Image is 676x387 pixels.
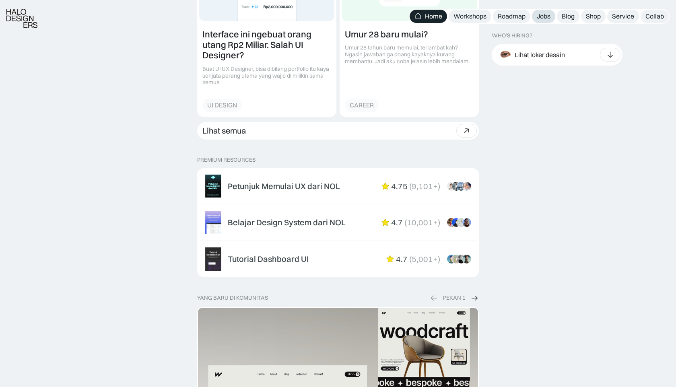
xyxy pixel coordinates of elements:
div: Tutorial Dashboard UI [228,254,309,264]
div: Jobs [537,12,550,21]
div: Shop [586,12,601,21]
div: Service [612,12,634,21]
div: 9,101+ [412,181,438,191]
div: Lihat semua [202,126,246,136]
div: ( [409,254,412,264]
div: Lihat loker desain [515,50,565,59]
a: Blog [557,10,579,23]
div: Home [425,12,442,21]
a: Workshops [449,10,491,23]
div: 10,001+ [407,218,438,227]
a: Service [607,10,639,23]
div: WHO’S HIRING? [492,32,532,39]
a: Lihat semua [197,122,479,140]
div: ( [409,181,412,191]
div: Roadmap [498,12,526,21]
div: 4.75 [391,181,408,191]
div: PEKAN 1 [443,294,466,301]
div: ) [438,181,440,191]
a: Collab [641,10,669,23]
p: PREMIUM RESOURCES [197,156,479,163]
div: ) [438,218,440,227]
a: Roadmap [493,10,530,23]
a: Belajar Design System dari NOL4.7(10,001+) [199,206,477,239]
a: Shop [581,10,606,23]
div: Blog [562,12,575,21]
div: Workshops [453,12,486,21]
div: ) [438,254,440,264]
div: 4.7 [391,218,403,227]
div: yang baru di komunitas [197,294,268,301]
a: Home [410,10,447,23]
div: Petunjuk Memulai UX dari NOL [228,181,340,191]
div: 4.7 [396,254,408,264]
div: Collab [645,12,664,21]
div: 5,001+ [412,254,438,264]
div: ( [404,218,407,227]
div: Belajar Design System dari NOL [228,218,346,227]
a: Jobs [532,10,555,23]
a: Petunjuk Memulai UX dari NOL4.75(9,101+) [199,170,477,203]
a: Tutorial Dashboard UI4.7(5,001+) [199,243,477,276]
